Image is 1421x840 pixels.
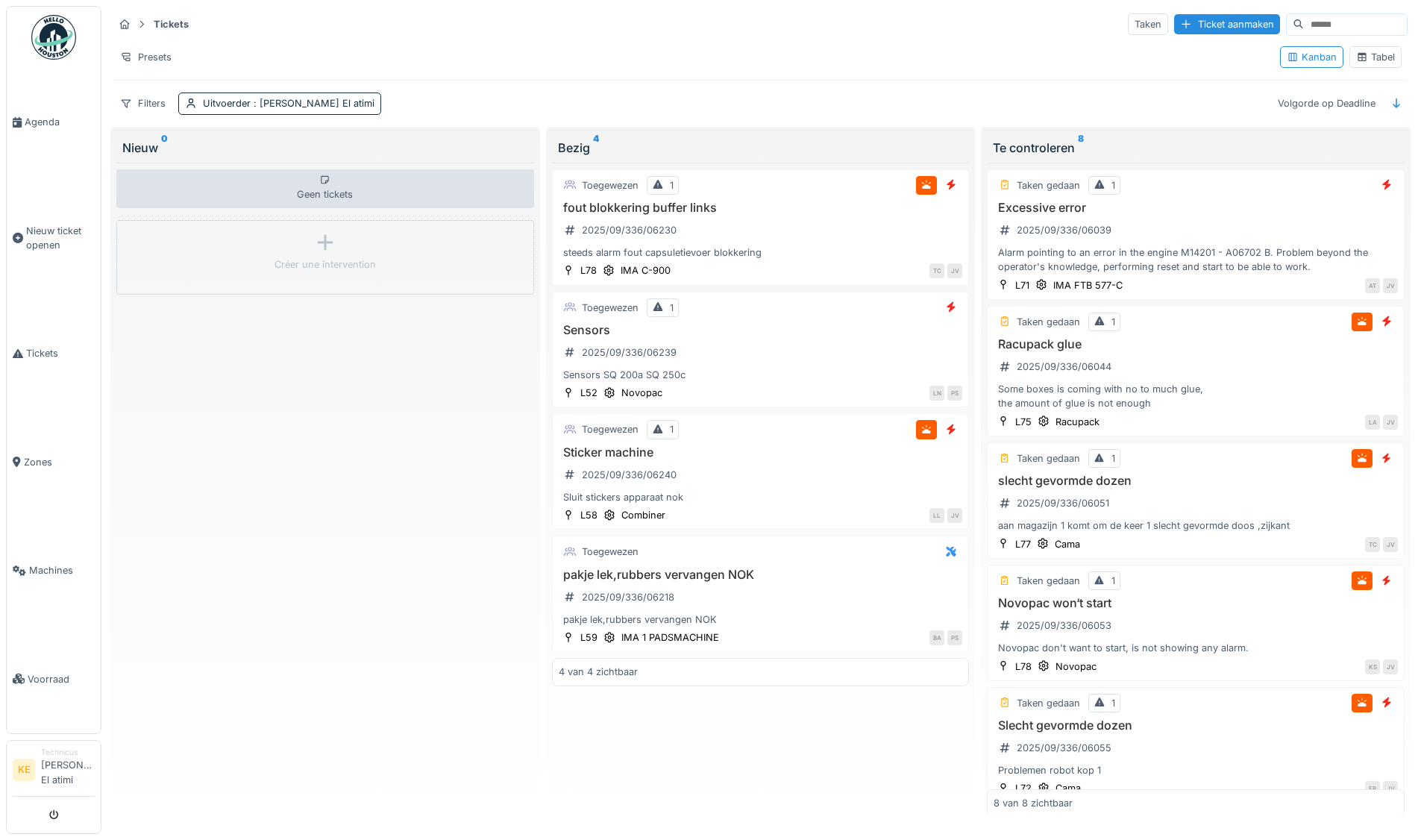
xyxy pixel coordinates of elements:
div: Racupack [1055,415,1100,429]
div: 1 [670,422,674,436]
div: Technicus [41,747,95,758]
div: 2025/09/336/06230 [582,223,677,237]
h3: fout blokkering buffer links [559,201,963,215]
div: Geen tickets [116,169,534,208]
span: Zones [24,455,95,469]
div: Créer une intervention [275,257,376,272]
span: Tickets [26,346,95,360]
div: Taken gedaan [1017,574,1080,588]
div: aan magazijn 1 komt om de keer 1 slecht gevormde doos ,zijkant [994,518,1398,533]
a: Tickets [7,299,101,407]
div: KS [1365,659,1380,674]
strong: Tickets [148,17,195,31]
div: Novopac [621,386,662,400]
span: Agenda [25,115,95,129]
div: Ticket aanmaken [1174,14,1280,34]
h3: Novopac won‘t start [994,596,1398,610]
h3: Excessive error [994,201,1398,215]
div: Toegewezen [582,301,639,315]
div: L78 [1015,659,1032,674]
div: 2025/09/336/06053 [1017,618,1111,633]
div: Filters [113,93,172,114]
div: L75 [1015,415,1032,429]
div: L59 [580,630,597,645]
div: TC [929,263,944,278]
div: 2025/09/336/06239 [582,345,677,360]
div: JV [1383,781,1398,796]
div: 1 [1111,696,1115,710]
div: Taken gedaan [1017,451,1080,466]
div: 1 [1111,451,1115,466]
div: 1 [1111,178,1115,192]
div: JV [1383,659,1398,674]
div: Bezig [558,139,964,157]
div: JV [1383,278,1398,293]
div: L77 [1015,537,1031,551]
span: Nieuw ticket openen [26,224,95,252]
div: LA [1365,415,1380,430]
div: 2025/09/336/06055 [1017,741,1111,755]
h3: Slecht gevormde dozen [994,718,1398,733]
div: 4 van 4 zichtbaar [559,665,638,679]
div: 2025/09/336/06044 [1017,360,1111,374]
div: TC [1365,537,1380,552]
div: 2025/09/336/06218 [582,590,674,604]
a: Zones [7,408,101,516]
div: Taken gedaan [1017,178,1080,192]
div: JV [947,508,962,523]
div: IMA C-900 [621,263,671,278]
div: FR [1365,781,1380,796]
div: JV [1383,537,1398,552]
a: Agenda [7,68,101,176]
div: LN [929,386,944,401]
div: 1 [1111,315,1115,329]
span: Voorraad [28,672,95,686]
div: IMA 1 PADSMACHINE [621,630,719,645]
div: Te controleren [993,139,1399,157]
div: Uitvoerder [203,96,374,110]
a: Nieuw ticket openen [7,176,101,299]
div: Some boxes is coming with no to much glue, the amount of glue is not enough [994,382,1398,410]
div: Alarm pointing to an error in the engine M14201 - A06702 B. Problem beyond the operator's knowled... [994,245,1398,274]
div: L72 [1015,781,1032,795]
div: L58 [580,508,597,522]
div: Taken gedaan [1017,315,1080,329]
div: Cama [1055,781,1081,795]
div: Novopac don't want to start, is not showing any alarm. [994,641,1398,655]
div: Tabel [1356,50,1395,64]
div: Toegewezen [582,178,639,192]
div: Taken gedaan [1017,696,1080,710]
img: Badge_color-CXgf-gQk.svg [31,15,76,60]
div: Problemen robot kop 1 [994,763,1398,777]
div: JV [947,263,962,278]
div: Combiner [621,508,665,522]
div: BA [929,630,944,645]
div: Toegewezen [582,422,639,436]
h3: pakje lek,rubbers vervangen NOK [559,568,963,582]
div: Taken [1128,13,1168,35]
div: pakje lek,rubbers vervangen NOK [559,612,963,627]
div: Presets [113,46,178,68]
div: 2025/09/336/06051 [1017,496,1109,510]
div: steeds alarm fout capsuletievoer blokkering [559,245,963,260]
div: 8 van 8 zichtbaar [994,796,1073,810]
div: L52 [580,386,597,400]
div: Kanban [1287,50,1337,64]
div: Volgorde op Deadline [1271,93,1382,114]
div: 1 [670,178,674,192]
li: KE [13,759,35,781]
span: Machines [29,563,95,577]
div: Cama [1055,537,1080,551]
h3: Sticker machine [559,445,963,460]
div: L78 [580,263,597,278]
h3: Racupack glue [994,337,1398,351]
li: [PERSON_NAME] El atimi [41,747,95,793]
div: 1 [670,301,674,315]
div: Sluit stickers apparaat nok [559,490,963,504]
span: : [PERSON_NAME] El atimi [251,98,374,109]
div: LL [929,508,944,523]
div: Sensors SQ 200a SQ 250c [559,368,963,382]
h3: slecht gevormde dozen [994,474,1398,488]
div: 2025/09/336/06240 [582,468,677,482]
div: IMA FTB 577-C [1053,278,1123,292]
